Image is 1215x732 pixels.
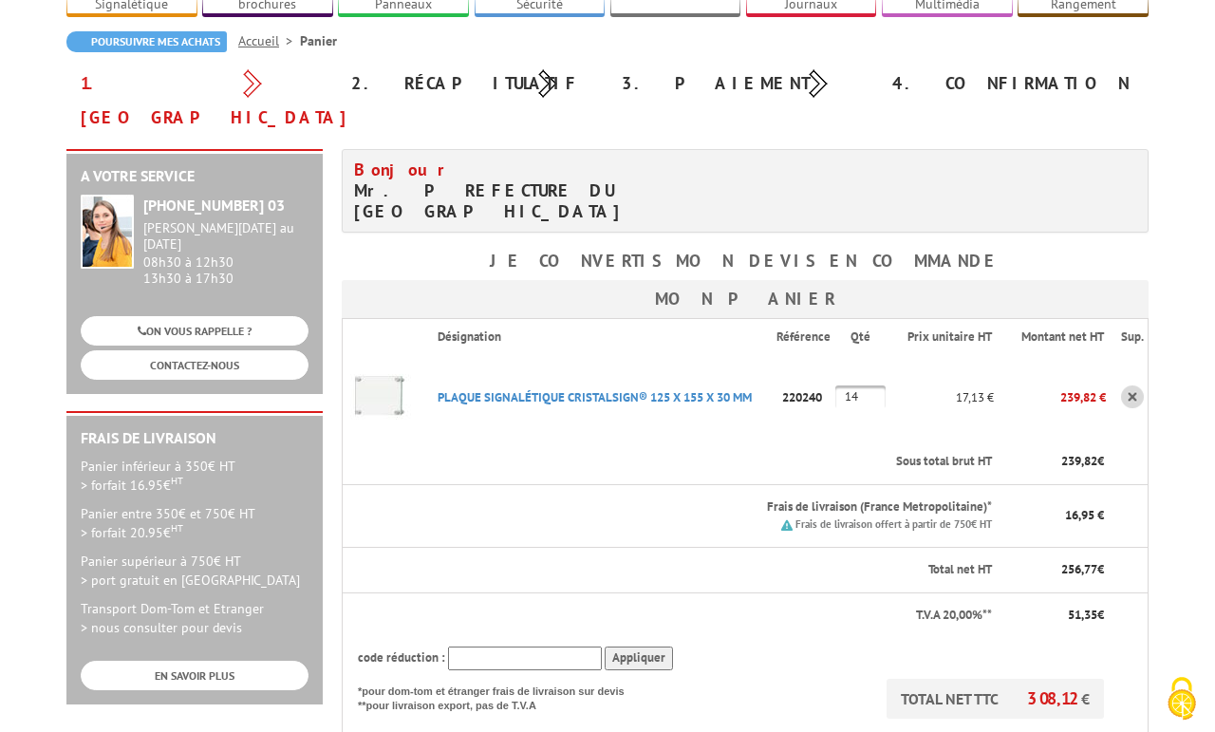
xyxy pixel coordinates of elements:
[81,477,183,494] span: > forfait 16.95€
[81,619,242,636] span: > nous consulter pour devis
[781,519,793,531] img: picto.png
[1158,675,1206,723] img: Cookies (fenêtre modale)
[81,168,308,185] h2: A votre service
[358,607,992,625] p: T.V.A 20,00%**
[438,389,752,405] a: PLAQUE SIGNALéTIQUE CRISTALSIGN® 125 X 155 X 30 MM
[81,552,308,590] p: Panier supérieur à 750€ HT
[358,679,643,714] p: *pour dom-tom et étranger frais de livraison sur devis **pour livraison export, pas de T.V.A
[143,196,285,215] strong: [PHONE_NUMBER] 03
[143,220,308,286] div: 08h30 à 12h30 13h30 à 17h30
[1027,687,1081,709] span: 308,12
[1061,561,1097,577] span: 256,77
[358,649,445,666] span: code réduction :
[438,498,992,516] p: Frais de livraison (France Metropolitaine)*
[878,66,1149,101] div: 4. Confirmation
[300,31,337,50] li: Panier
[81,430,308,447] h2: Frais de Livraison
[422,318,776,354] th: Désignation
[143,220,308,253] div: [PERSON_NAME][DATE] au [DATE]
[776,328,833,347] p: Référence
[888,381,994,414] p: 17,13 €
[1106,318,1148,354] th: Sup.
[887,679,1104,719] p: TOTAL NET TTC €
[81,661,308,690] a: EN SAVOIR PLUS
[1065,507,1104,523] span: 16,95 €
[171,474,183,487] sup: HT
[354,160,731,222] h4: Mr. PREFECTURE DU [GEOGRAPHIC_DATA]
[358,561,992,579] p: Total net HT
[1068,607,1097,623] span: 51,35
[81,599,308,637] p: Transport Dom-Tom et Etranger
[490,250,1000,272] b: Je convertis mon devis en commande
[835,318,888,354] th: Qté
[342,280,1149,318] h3: Mon panier
[1009,453,1104,471] p: €
[81,504,308,542] p: Panier entre 350€ et 750€ HT
[66,66,337,135] div: 1. [GEOGRAPHIC_DATA]
[238,32,300,49] a: Accueil
[1149,667,1215,732] button: Cookies (fenêtre modale)
[343,359,419,435] img: PLAQUE SIGNALéTIQUE CRISTALSIGN® 125 X 155 X 30 MM
[795,517,992,531] small: Frais de livraison offert à partir de 750€ HT
[66,31,227,52] a: Poursuivre mes achats
[607,66,878,101] div: 3. Paiement
[1009,561,1104,579] p: €
[903,328,992,347] p: Prix unitaire HT
[81,195,134,269] img: widget-service.jpg
[81,572,300,589] span: > port gratuit en [GEOGRAPHIC_DATA]
[337,66,607,101] div: 2. Récapitulatif
[776,381,835,414] p: 220240
[1061,453,1097,469] span: 239,82
[354,159,455,180] span: Bonjour
[81,316,308,346] a: ON VOUS RAPPELLE ?
[81,457,308,495] p: Panier inférieur à 350€ HT
[605,647,673,670] input: Appliquer
[994,381,1106,414] p: 239,82 €
[422,440,994,484] th: Sous total brut HT
[171,521,183,535] sup: HT
[1009,328,1104,347] p: Montant net HT
[81,524,183,541] span: > forfait 20.95€
[81,350,308,380] a: CONTACTEZ-NOUS
[1009,607,1104,625] p: €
